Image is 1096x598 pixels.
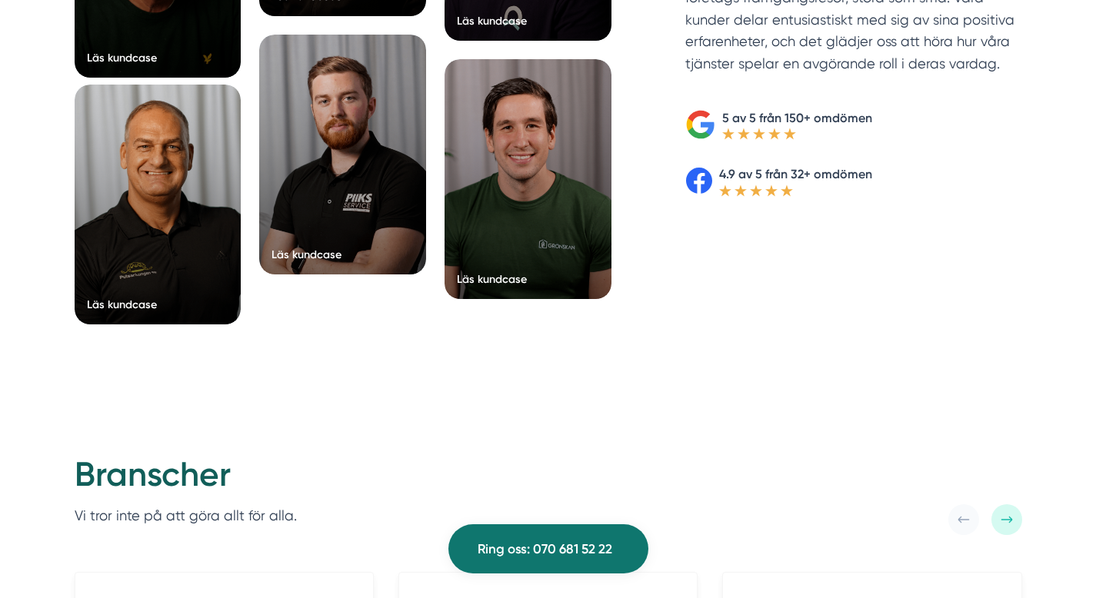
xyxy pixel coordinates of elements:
[457,13,527,28] div: Läs kundcase
[75,85,242,324] a: Läs kundcase
[259,35,426,274] a: Läs kundcase
[87,297,157,312] div: Läs kundcase
[272,247,341,262] div: Läs kundcase
[87,50,157,65] div: Läs kundcase
[75,505,297,527] p: Vi tror inte på att göra allt för alla.
[722,108,872,128] p: 5 av 5 från 150+ omdömen
[719,164,872,184] p: 4.9 av 5 från 32+ omdömen
[478,539,612,560] span: Ring oss: 070 681 52 22
[445,59,611,299] a: Läs kundcase
[457,271,527,287] div: Läs kundcase
[448,524,648,573] a: Ring oss: 070 681 52 22
[75,453,297,505] h2: Branscher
